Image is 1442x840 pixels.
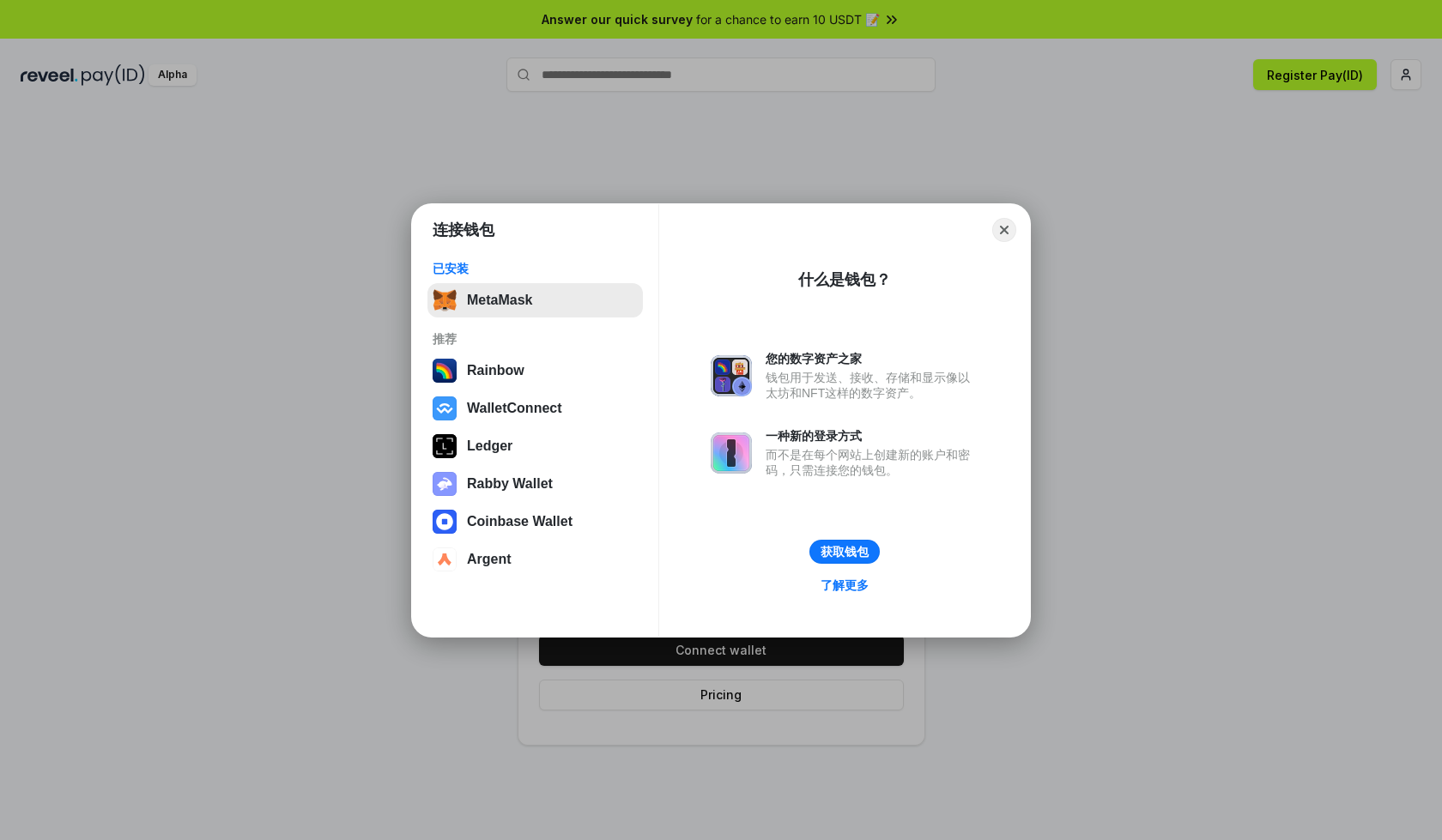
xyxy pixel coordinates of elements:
[467,438,512,454] div: Ledger
[467,363,524,378] div: Rainbow
[467,514,573,529] div: Coinbase Wallet
[711,432,752,474] img: svg+xml,%3Csvg%20xmlns%3D%22http%3A%2F%2Fwww.w3.org%2F2000%2Fsvg%22%20fill%3D%22none%22%20viewBox...
[821,577,869,593] div: 了解更多
[433,359,457,383] img: svg+xml,%3Csvg%20width%3D%22120%22%20height%3D%22120%22%20viewBox%3D%220%200%20120%20120%22%20fil...
[798,269,891,290] div: 什么是钱包？
[427,505,643,539] button: Coinbase Wallet
[427,542,643,577] button: Argent
[427,354,643,388] button: Rainbow
[810,574,879,596] a: 了解更多
[809,540,880,564] button: 获取钱包
[427,283,643,317] button: MetaMask
[433,396,457,420] img: svg+xml,%3Csvg%20width%3D%2228%22%20height%3D%2228%22%20viewBox%3D%220%200%2028%2028%22%20fill%3D...
[433,220,494,240] h1: 连接钱包
[992,218,1016,242] button: Close
[433,510,457,534] img: svg+xml,%3Csvg%20width%3D%2228%22%20height%3D%2228%22%20viewBox%3D%220%200%2028%2028%22%20fill%3D...
[433,472,457,496] img: svg+xml,%3Csvg%20xmlns%3D%22http%3A%2F%2Fwww.w3.org%2F2000%2Fsvg%22%20fill%3D%22none%22%20viewBox...
[433,288,457,312] img: svg+xml,%3Csvg%20fill%3D%22none%22%20height%3D%2233%22%20viewBox%3D%220%200%2035%2033%22%20width%...
[427,429,643,463] button: Ledger
[467,293,532,308] div: MetaMask
[821,544,869,559] div: 获取钱包
[467,476,553,492] div: Rabby Wallet
[467,552,512,567] div: Argent
[433,547,457,571] img: svg+xml,%3Csvg%20width%3D%2228%22%20height%3D%2228%22%20viewBox%3D%220%200%2028%2028%22%20fill%3D...
[433,261,638,276] div: 已安装
[766,428,978,444] div: 一种新的登录方式
[766,351,978,366] div: 您的数字资产之家
[766,447,978,478] div: 而不是在每个网站上创建新的账户和密码，只需连接您的钱包。
[467,401,562,416] div: WalletConnect
[427,391,643,426] button: WalletConnect
[433,331,638,347] div: 推荐
[433,434,457,458] img: svg+xml,%3Csvg%20xmlns%3D%22http%3A%2F%2Fwww.w3.org%2F2000%2Fsvg%22%20width%3D%2228%22%20height%3...
[766,370,978,401] div: 钱包用于发送、接收、存储和显示像以太坊和NFT这样的数字资产。
[711,355,752,396] img: svg+xml,%3Csvg%20xmlns%3D%22http%3A%2F%2Fwww.w3.org%2F2000%2Fsvg%22%20fill%3D%22none%22%20viewBox...
[427,467,643,501] button: Rabby Wallet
